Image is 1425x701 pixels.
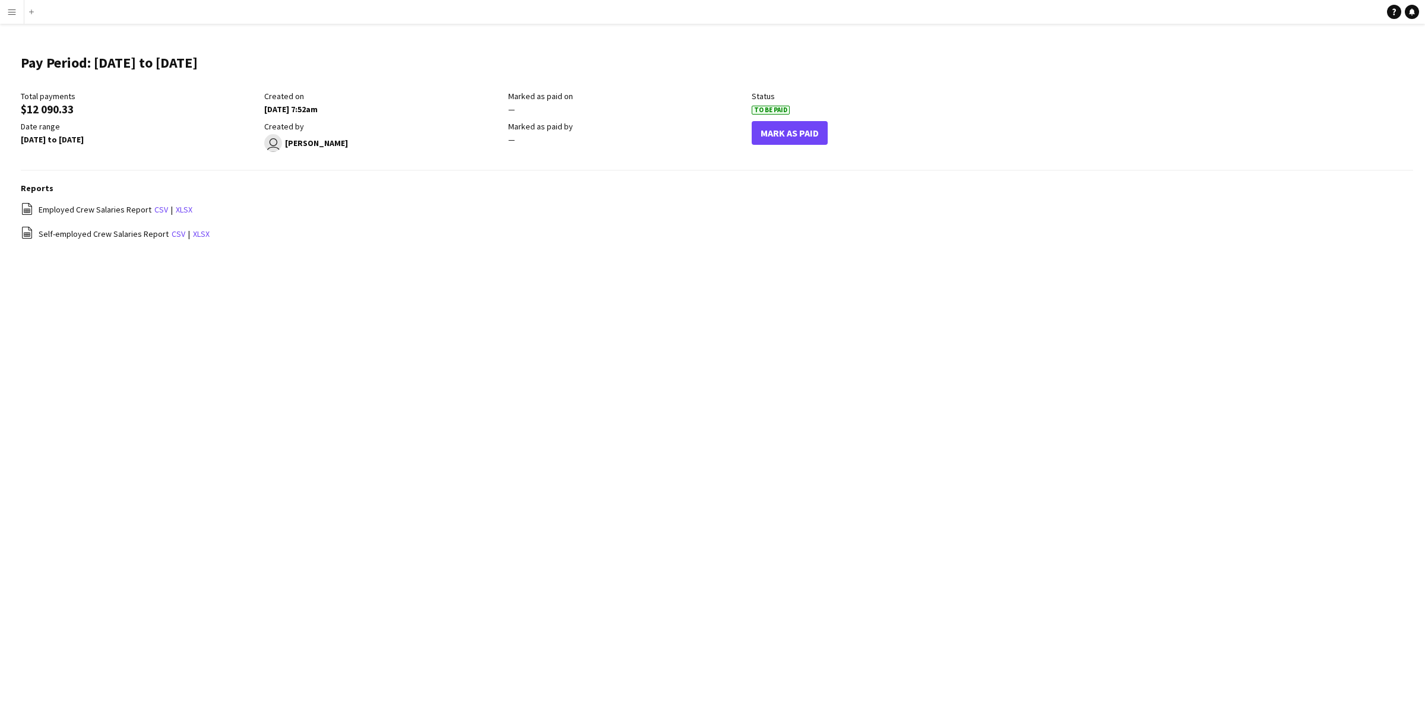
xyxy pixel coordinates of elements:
a: csv [154,204,168,215]
div: Created by [264,121,502,132]
h3: Reports [21,183,1413,194]
h1: Pay Period: [DATE] to [DATE] [21,54,198,72]
div: [PERSON_NAME] [264,134,502,152]
div: [DATE] 7:52am [264,104,502,115]
div: [DATE] to [DATE] [21,134,258,145]
div: Marked as paid by [508,121,746,132]
div: | [21,202,1413,217]
div: $12 090.33 [21,104,258,115]
button: Mark As Paid [752,121,828,145]
span: To Be Paid [752,106,790,115]
a: xlsx [193,229,210,239]
span: Employed Crew Salaries Report [39,204,151,215]
div: Total payments [21,91,258,101]
div: Created on [264,91,502,101]
div: Date range [21,121,258,132]
div: | [21,226,1413,241]
a: csv [172,229,185,239]
div: Marked as paid on [508,91,746,101]
span: Self-employed Crew Salaries Report [39,229,169,239]
a: xlsx [176,204,192,215]
div: Status [752,91,989,101]
span: — [508,134,515,145]
span: — [508,104,515,115]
